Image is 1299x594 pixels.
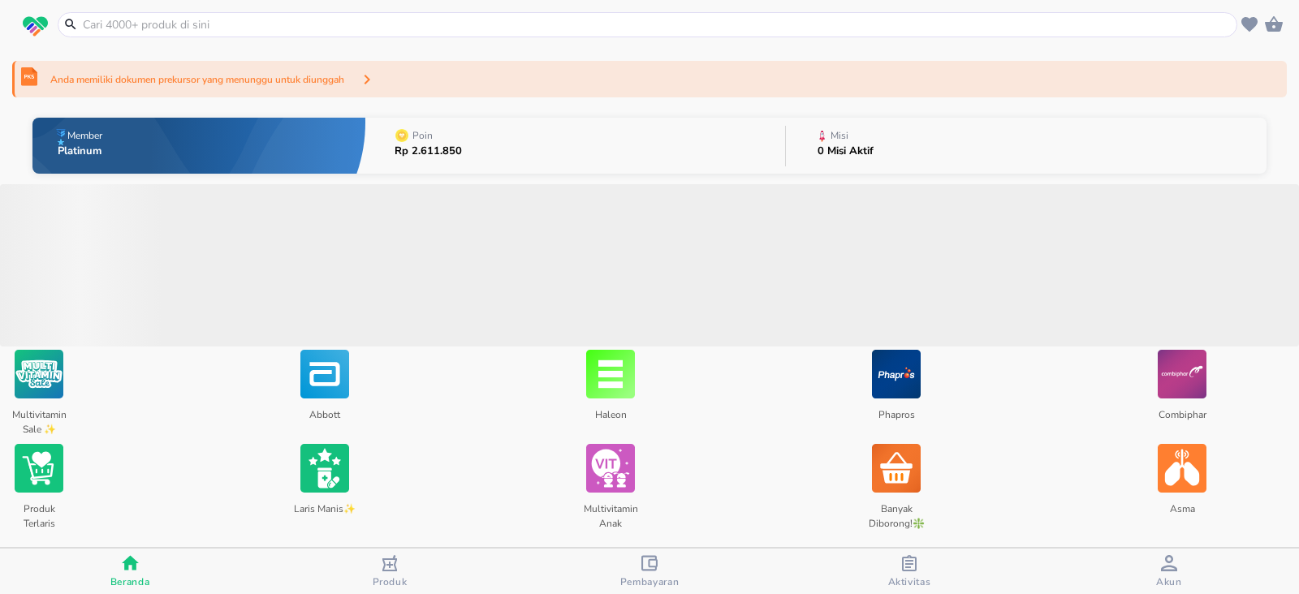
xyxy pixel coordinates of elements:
[81,16,1233,33] input: Cari 4000+ produk di sini
[15,346,63,402] img: Multivitamin Sale ✨
[15,441,63,496] img: Produk Terlaris
[58,146,106,157] p: Platinum
[412,131,433,140] p: Poin
[578,402,642,431] p: Haleon
[1156,575,1182,588] span: Akun
[578,496,642,525] p: Multivitamin Anak
[6,402,71,431] p: Multivitamin Sale ✨
[872,346,921,402] img: Phapros
[586,441,635,496] img: Multivitamin Anak
[292,496,356,525] p: Laris Manis✨
[373,575,408,588] span: Produk
[23,16,48,37] img: logo_swiperx_s.bd005f3b.svg
[67,131,102,140] p: Member
[1158,441,1206,496] img: Asma
[779,549,1039,594] button: Aktivitas
[872,441,921,496] img: Banyak Diborong!❇️
[620,575,680,588] span: Pembayaran
[21,67,37,86] img: prekursor-icon.04a7e01b.svg
[292,402,356,431] p: Abbott
[864,496,928,525] p: Banyak Diborong!❇️
[1039,549,1299,594] button: Akun
[1158,346,1206,402] img: Combiphar
[50,72,344,87] p: Anda memiliki dokumen prekursor yang menunggu untuk diunggah
[260,549,520,594] button: Produk
[818,146,874,157] p: 0 Misi Aktif
[1150,402,1214,431] p: Combiphar
[300,441,349,496] img: Laris Manis✨
[365,114,784,178] button: PoinRp 2.611.850
[586,346,635,402] img: Haleon
[110,575,150,588] span: Beranda
[32,114,365,178] button: MemberPlatinum
[786,114,1267,178] button: Misi0 Misi Aktif
[300,346,349,402] img: Abbott
[888,575,931,588] span: Aktivitas
[1150,496,1214,525] p: Asma
[395,146,462,157] p: Rp 2.611.850
[6,496,71,525] p: Produk Terlaris
[520,549,779,594] button: Pembayaran
[864,402,928,431] p: Phapros
[831,131,848,140] p: Misi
